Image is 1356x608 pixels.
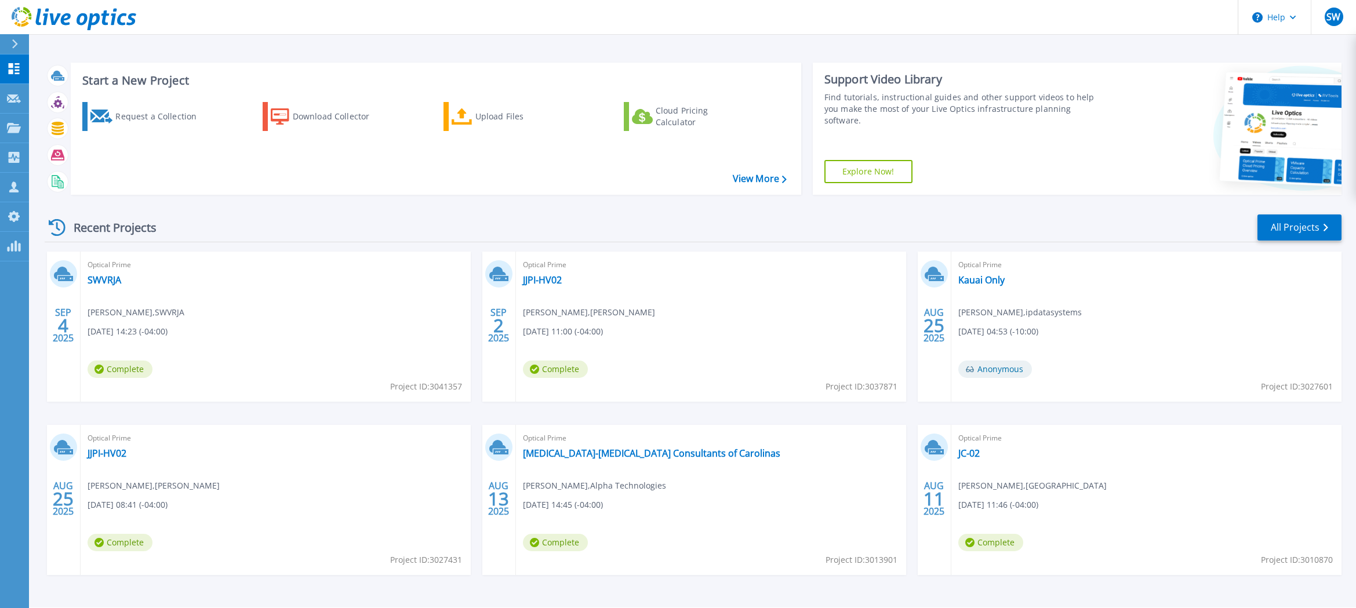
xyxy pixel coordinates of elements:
span: [DATE] 11:00 (-04:00) [523,325,603,338]
span: Project ID: 3027431 [390,554,462,566]
h3: Start a New Project [82,74,786,87]
span: 4 [58,321,68,330]
span: [DATE] 14:45 (-04:00) [523,498,603,511]
a: Download Collector [263,102,392,131]
span: Optical Prime [523,432,899,445]
span: [DATE] 08:41 (-04:00) [88,498,168,511]
a: Explore Now! [824,160,913,183]
span: Complete [88,534,152,551]
span: Project ID: 3041357 [390,380,462,393]
span: 25 [53,494,74,504]
span: 11 [924,494,944,504]
span: Project ID: 3027601 [1261,380,1333,393]
span: Complete [88,361,152,378]
span: Anonymous [958,361,1032,378]
a: All Projects [1257,214,1342,241]
div: SEP 2025 [52,304,74,347]
span: 2 [493,321,504,330]
span: [PERSON_NAME] , SWVRJA [88,306,184,319]
span: Complete [523,534,588,551]
a: Cloud Pricing Calculator [624,102,753,131]
div: AUG 2025 [52,478,74,520]
span: Optical Prime [88,432,464,445]
a: View More [733,173,787,184]
a: Kauai Only [958,274,1005,286]
div: Request a Collection [115,105,208,128]
span: [PERSON_NAME] , [PERSON_NAME] [88,479,220,492]
span: [PERSON_NAME] , [GEOGRAPHIC_DATA] [958,479,1107,492]
div: Download Collector [293,105,386,128]
span: Project ID: 3010870 [1261,554,1333,566]
span: [DATE] 11:46 (-04:00) [958,498,1038,511]
span: [PERSON_NAME] , Alpha Technologies [523,479,666,492]
div: SEP 2025 [488,304,510,347]
span: [PERSON_NAME] , [PERSON_NAME] [523,306,655,319]
div: Cloud Pricing Calculator [656,105,748,128]
span: Complete [958,534,1023,551]
div: AUG 2025 [923,304,945,347]
a: JC-02 [958,447,980,459]
a: SWVRJA [88,274,121,286]
span: 13 [488,494,509,504]
a: JJPI-HV02 [523,274,562,286]
a: JJPI-HV02 [88,447,126,459]
span: [DATE] 14:23 (-04:00) [88,325,168,338]
span: Project ID: 3037871 [826,380,897,393]
span: Optical Prime [523,259,899,271]
div: Support Video Library [824,72,1097,87]
a: [MEDICAL_DATA]-[MEDICAL_DATA] Consultants of Carolinas [523,447,780,459]
span: Optical Prime [958,432,1335,445]
div: Recent Projects [45,213,172,242]
span: Project ID: 3013901 [826,554,897,566]
span: [PERSON_NAME] , ipdatasystems [958,306,1082,319]
span: Optical Prime [88,259,464,271]
span: Optical Prime [958,259,1335,271]
div: AUG 2025 [488,478,510,520]
span: [DATE] 04:53 (-10:00) [958,325,1038,338]
span: Complete [523,361,588,378]
div: AUG 2025 [923,478,945,520]
span: 25 [924,321,944,330]
a: Upload Files [443,102,573,131]
div: Upload Files [475,105,568,128]
span: SW [1326,12,1340,21]
div: Find tutorials, instructional guides and other support videos to help you make the most of your L... [824,92,1097,126]
a: Request a Collection [82,102,212,131]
